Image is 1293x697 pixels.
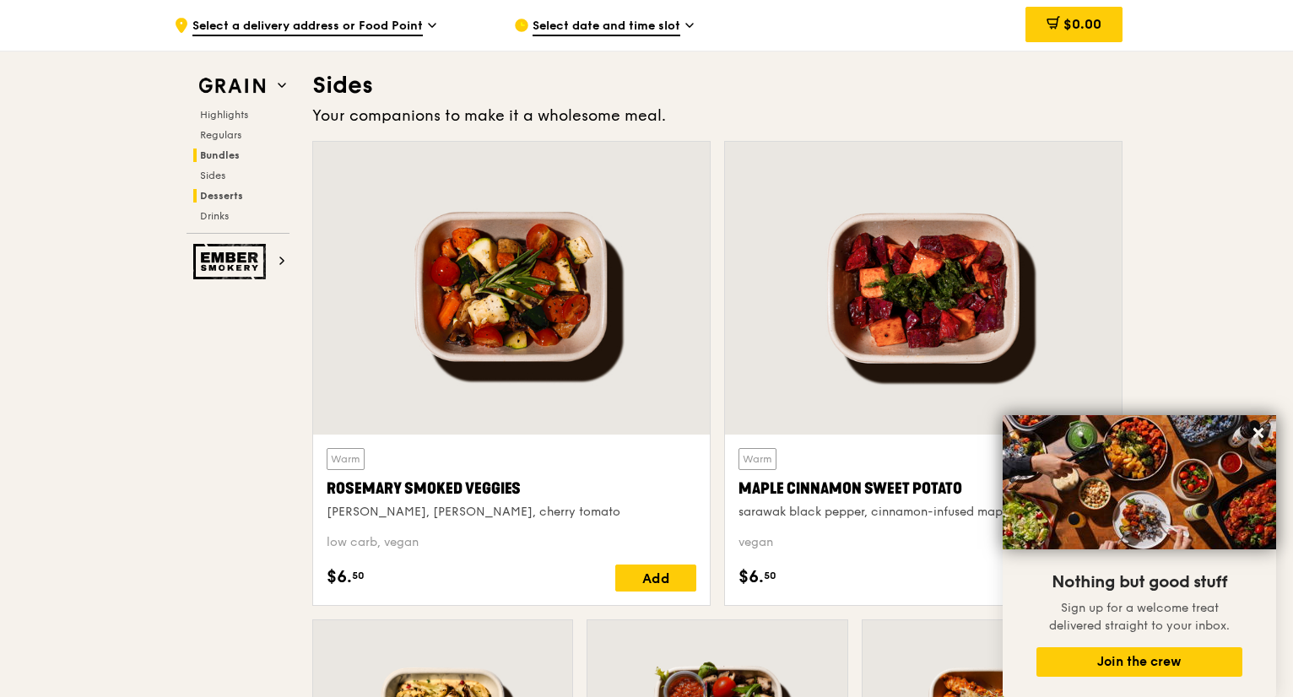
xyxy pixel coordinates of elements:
span: Regulars [200,129,241,141]
span: Drinks [200,210,229,222]
span: Select a delivery address or Food Point [192,18,423,36]
span: 50 [764,569,776,582]
img: Grain web logo [193,71,271,101]
div: Maple Cinnamon Sweet Potato [738,477,1108,500]
span: $6. [738,565,764,590]
div: Warm [327,448,365,470]
span: 50 [352,569,365,582]
div: low carb, vegan [327,534,696,551]
span: $0.00 [1063,16,1101,32]
span: Sides [200,170,225,181]
div: Warm [738,448,776,470]
div: Rosemary Smoked Veggies [327,477,696,500]
span: $6. [327,565,352,590]
img: Ember Smokery web logo [193,244,271,279]
div: vegan [738,534,1108,551]
span: Nothing but good stuff [1052,572,1227,592]
h3: Sides [312,70,1123,100]
div: Add [615,565,696,592]
span: Sign up for a welcome treat delivered straight to your inbox. [1049,601,1230,633]
div: sarawak black pepper, cinnamon-infused maple syrup, kale [738,504,1108,521]
button: Close [1245,419,1272,446]
span: Desserts [200,190,243,202]
img: DSC07876-Edit02-Large.jpeg [1003,415,1276,549]
span: Highlights [200,109,248,121]
span: Bundles [200,149,240,161]
span: Select date and time slot [533,18,680,36]
div: Your companions to make it a wholesome meal. [312,104,1123,127]
div: [PERSON_NAME], [PERSON_NAME], cherry tomato [327,504,696,521]
button: Join the crew [1036,647,1242,677]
